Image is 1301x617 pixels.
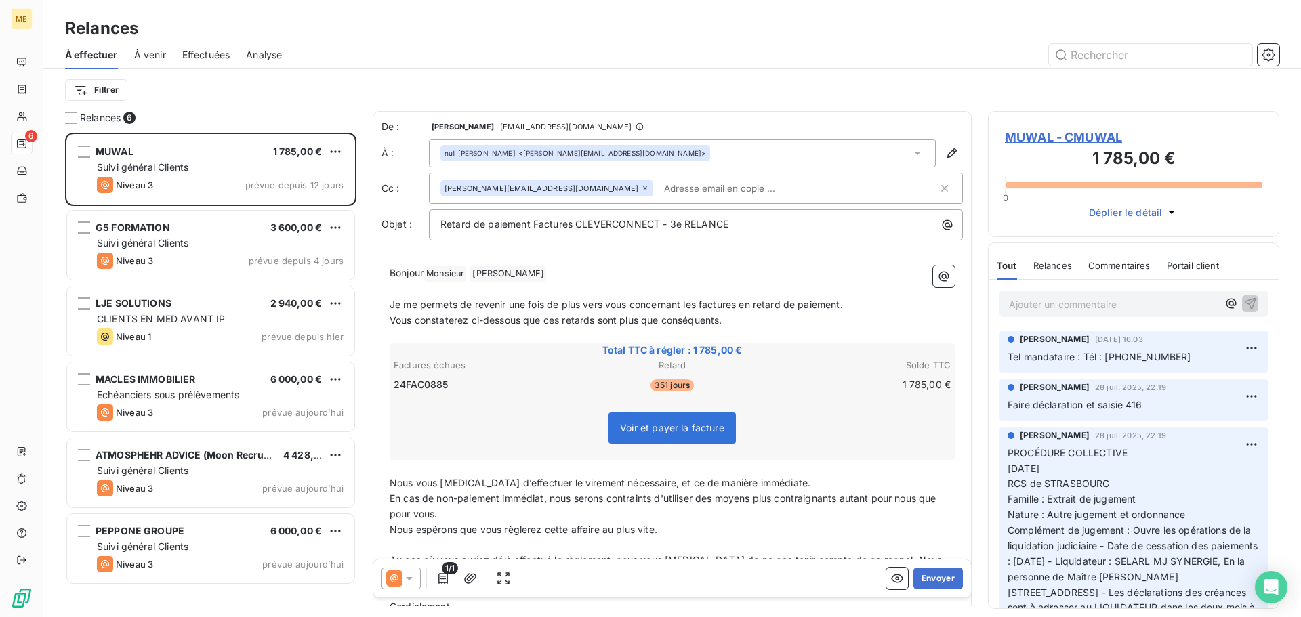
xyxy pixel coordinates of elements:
[424,266,466,282] span: Monsieur
[1085,205,1183,220] button: Déplier le détail
[262,559,344,570] span: prévue aujourd’hui
[579,358,764,373] th: Retard
[445,148,706,158] div: <[PERSON_NAME][EMAIL_ADDRESS][DOMAIN_NAME]>
[440,218,728,230] span: Retard de paiement Factures CLEVERCONNECT - 3e RELANCE
[393,358,578,373] th: Factures échues
[249,255,344,266] span: prévue depuis 4 jours
[97,389,239,400] span: Echéanciers sous prélèvements
[390,492,939,519] span: En cas de non-paiement immédiat, nous serons contraints d'utiliser des moyens plus contraignants ...
[262,483,344,494] span: prévue aujourd’hui
[1020,381,1090,393] span: [PERSON_NAME]
[1008,399,1142,410] span: Faire déclaration et saisie 416
[11,8,33,30] div: ME
[381,146,429,160] label: À :
[246,48,282,62] span: Analyse
[390,314,722,326] span: Vous constaterez ci-dessous que ces retards sont plus que conséquents.
[432,123,494,131] span: [PERSON_NAME]
[1049,44,1252,66] input: Rechercher
[97,540,188,552] span: Suivi général Clients
[123,112,136,124] span: 6
[445,148,516,158] span: null [PERSON_NAME]
[270,221,323,233] span: 3 600,00 €
[1008,447,1128,459] span: PROCÉDURE COLLECTIVE
[96,373,196,385] span: MACLES IMMOBILIER
[11,587,33,609] img: Logo LeanPay
[470,266,546,282] span: [PERSON_NAME]
[65,48,118,62] span: À effectuer
[97,161,188,173] span: Suivi général Clients
[80,111,121,125] span: Relances
[1008,351,1191,362] span: Tel mandataire : Tél : [PHONE_NUMBER]
[620,422,724,433] span: Voir et payer la facture
[659,178,815,198] input: Adresse email en copie ...
[270,297,323,309] span: 2 940,00 €
[116,255,153,266] span: Niveau 3
[65,133,356,617] div: grid
[270,525,323,536] span: 6 000,00 €
[116,179,153,190] span: Niveau 3
[65,16,138,41] h3: Relances
[96,525,184,536] span: PEPPONE GROUPE
[97,237,188,249] span: Suivi général Clients
[262,331,344,342] span: prévue depuis hier
[1088,260,1151,271] span: Commentaires
[273,146,323,157] span: 1 785,00 €
[390,601,453,612] span: Cordialement,
[394,378,448,391] span: 24FAC0885
[445,184,638,192] span: [PERSON_NAME][EMAIL_ADDRESS][DOMAIN_NAME]
[65,79,127,101] button: Filtrer
[1003,192,1008,203] span: 0
[1167,260,1219,271] span: Portail client
[1095,383,1166,391] span: 28 juil. 2025, 22:19
[392,343,953,357] span: Total TTC à régler : 1 785,00 €
[1095,335,1143,343] span: [DATE] 16:03
[1020,429,1090,442] span: [PERSON_NAME]
[1008,509,1186,520] span: Nature : Autre jugement et ordonnance
[390,299,843,310] span: Je me permets de revenir une fois de plus vers vous concernant les factures en retard de paiement.
[1005,146,1262,173] h3: 1 785,00 €
[1089,205,1163,219] span: Déplier le détail
[381,218,412,230] span: Objet :
[134,48,166,62] span: À venir
[390,524,657,535] span: Nous espérons que vous règlerez cette affaire au plus vite.
[182,48,230,62] span: Effectuées
[913,568,963,589] button: Envoyer
[270,373,323,385] span: 6 000,00 €
[116,483,153,494] span: Niveau 3
[497,123,632,131] span: - [EMAIL_ADDRESS][DOMAIN_NAME]
[1008,477,1110,489] span: RCS de STRASBOURG
[96,449,333,461] span: ATMOSPHEHR ADVICE (Moon Recruteur / XYZ360)
[390,267,424,278] span: Bonjour
[1095,431,1166,440] span: 28 juil. 2025, 22:19
[25,130,37,142] span: 6
[97,465,188,476] span: Suivi général Clients
[650,379,694,391] span: 351 jours
[390,477,810,488] span: Nous vous [MEDICAL_DATA] d’effectuer le virement nécessaire, et ce de manière immédiate.
[442,562,458,574] span: 1/1
[283,449,335,461] span: 4 428,00 €
[1008,463,1039,474] span: [DATE]
[116,407,153,418] span: Niveau 3
[262,407,344,418] span: prévue aujourd’hui
[116,559,153,570] span: Niveau 3
[116,331,151,342] span: Niveau 1
[1255,571,1287,603] div: Open Intercom Messenger
[997,260,1017,271] span: Tout
[245,179,344,190] span: prévue depuis 12 jours
[381,120,429,133] span: De :
[1005,128,1262,146] span: MUWAL - CMUWAL
[96,146,133,157] span: MUWAL
[1008,493,1136,505] span: Famille : Extrait de jugement
[381,182,429,195] label: Cc :
[96,221,170,233] span: G5 FORMATION
[97,313,225,324] span: CLIENTS EN MED AVANT IP
[390,554,945,581] span: Au cas où vous auriez déjà effectué le règlement, nous vous [MEDICAL_DATA] de ne pas tenir compte...
[1020,333,1090,345] span: [PERSON_NAME]
[1033,260,1072,271] span: Relances
[766,377,951,392] td: 1 785,00 €
[766,358,951,373] th: Solde TTC
[96,297,171,309] span: LJE SOLUTIONS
